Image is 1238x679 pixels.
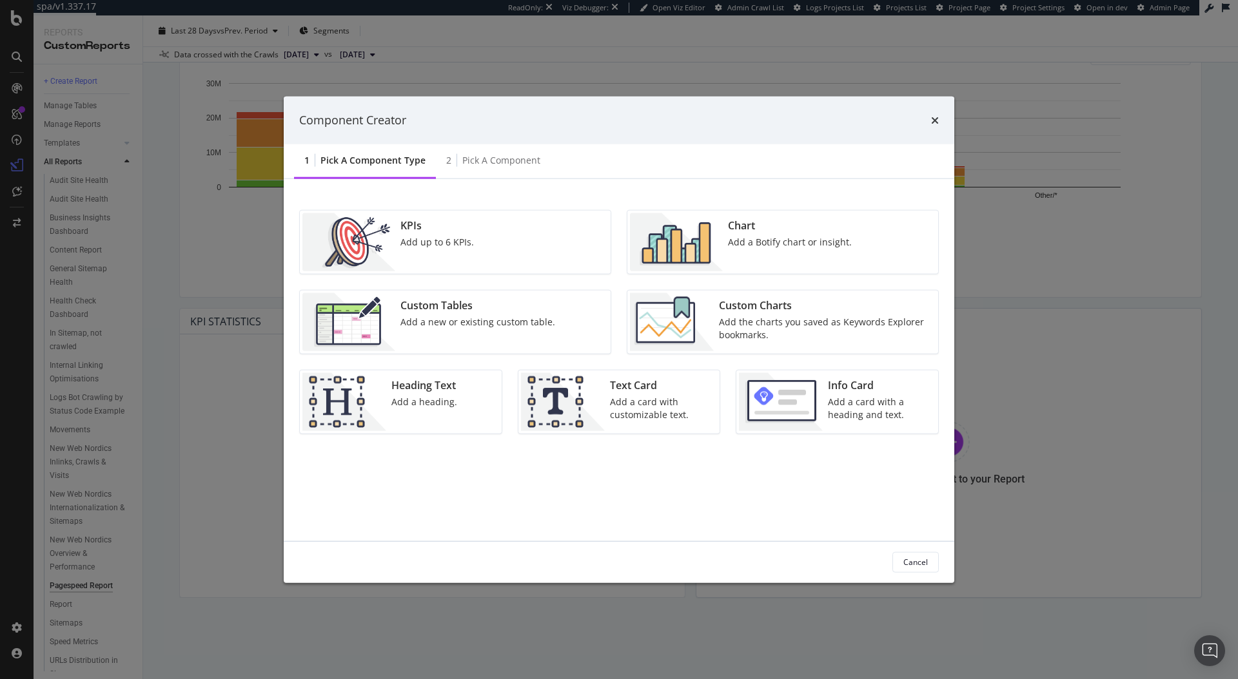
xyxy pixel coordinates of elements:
[828,378,930,392] div: Info Card
[610,395,712,421] div: Add a card with customizable text.
[462,153,540,166] div: Pick a Component
[739,372,823,430] img: 9fcGIRyhgxRLRpur6FCk681sBQ4rDmX99LnU5EkywwAAAAAElFTkSuQmCC
[630,213,723,271] img: BHjNRGjj.png
[610,378,712,392] div: Text Card
[892,551,939,572] button: Cancel
[719,315,930,341] div: Add the charts you saved as Keywords Explorer bookmarks.
[391,395,457,408] div: Add a heading.
[446,153,451,166] div: 2
[903,557,928,568] div: Cancel
[302,372,386,430] img: CtJ9-kHf.png
[391,378,457,392] div: Heading Text
[400,218,474,233] div: KPIs
[931,112,939,129] div: times
[400,298,555,312] div: Custom Tables
[400,235,474,248] div: Add up to 6 KPIs.
[400,315,555,328] div: Add a new or existing custom table.
[1194,635,1225,666] div: Open Intercom Messenger
[304,153,309,166] div: 1
[521,372,605,430] img: CIPqJSrR.png
[302,292,395,350] img: CzM_nd8v.png
[284,97,954,583] div: modal
[719,298,930,312] div: Custom Charts
[630,292,714,350] img: Chdk0Fza.png
[728,235,852,248] div: Add a Botify chart or insight.
[302,213,395,271] img: __UUOcd1.png
[320,153,426,166] div: Pick a Component type
[828,395,930,421] div: Add a card with a heading and text.
[728,218,852,233] div: Chart
[299,112,406,129] div: Component Creator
